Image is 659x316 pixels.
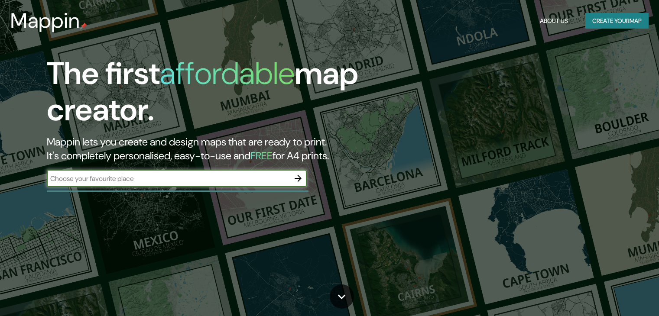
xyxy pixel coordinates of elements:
h1: The first map creator. [47,55,377,135]
h1: affordable [160,53,295,94]
h2: Mappin lets you create and design maps that are ready to print. It's completely personalised, eas... [47,135,377,163]
h5: FREE [250,149,273,162]
button: Create yourmap [585,13,649,29]
input: Choose your favourite place [47,174,289,184]
button: About Us [536,13,571,29]
h3: Mappin [10,9,80,33]
img: mappin-pin [80,23,87,29]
